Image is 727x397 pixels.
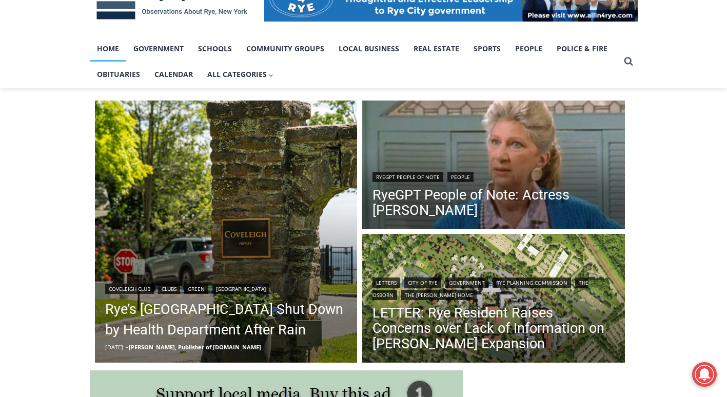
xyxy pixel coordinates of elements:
span: Open Tues. - Sun. [PHONE_NUMBER] [3,106,101,145]
div: | | | | | [372,275,615,300]
a: Obituaries [90,62,147,87]
a: Open Tues. - Sun. [PHONE_NUMBER] [1,103,103,128]
a: Community Groups [239,36,331,62]
a: LETTER: Rye Resident Raises Concerns over Lack of Information on [PERSON_NAME] Expansion [372,305,615,351]
a: Government [126,36,191,62]
a: Schools [191,36,239,62]
a: Government [445,277,488,288]
a: RyeGPT People of Note: Actress [PERSON_NAME] [372,187,615,218]
a: Home [90,36,126,62]
a: Intern @ [DOMAIN_NAME] [247,100,497,128]
a: [GEOGRAPHIC_DATA] [212,284,269,294]
a: People [447,172,474,182]
nav: Primary Navigation [90,36,619,88]
a: Rye’s [GEOGRAPHIC_DATA] Shut Down by Health Department After Rain [105,299,347,340]
a: Read More LETTER: Rye Resident Raises Concerns over Lack of Information on Osborn Expansion [362,234,625,365]
button: View Search Form [619,52,638,71]
a: The [PERSON_NAME] Home [401,290,477,300]
a: Letters [372,277,400,288]
a: Real Estate [406,36,466,62]
a: Sports [466,36,508,62]
a: RyeGPT People of Note [372,172,443,182]
div: "the precise, almost orchestrated movements of cutting and assembling sushi and [PERSON_NAME] mak... [106,64,151,123]
a: Local Business [331,36,406,62]
a: [PERSON_NAME], Publisher of [DOMAIN_NAME] [129,343,261,351]
img: (PHOTO: Coveleigh Club, at 459 Stuyvesant Avenue in Rye. Credit: Justin Gray.) [95,101,358,363]
a: Read More Rye’s Coveleigh Beach Shut Down by Health Department After Rain [95,101,358,363]
span: Intern @ [DOMAIN_NAME] [268,102,476,125]
a: Calendar [147,62,200,87]
a: Green [184,284,208,294]
a: Read More RyeGPT People of Note: Actress Liz Sheridan [362,101,625,232]
a: Clubs [158,284,180,294]
a: Coveleigh Club [105,284,154,294]
time: [DATE] [105,343,123,351]
div: | [372,170,615,182]
img: (PHOTO: Illustrative plan of The Osborn's proposed site plan from the July 10, 2025 planning comm... [362,234,625,365]
a: Rye Planning Commission [493,277,571,288]
a: City of Rye [404,277,441,288]
div: "[PERSON_NAME] and I covered the [DATE] Parade, which was a really eye opening experience as I ha... [259,1,485,100]
button: Child menu of All Categories [200,62,281,87]
div: | | | [105,282,347,294]
span: – [126,343,129,351]
img: (PHOTO: Sheridan in an episode of ALF. Public Domain.) [362,101,625,232]
a: People [508,36,549,62]
a: Police & Fire [549,36,615,62]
